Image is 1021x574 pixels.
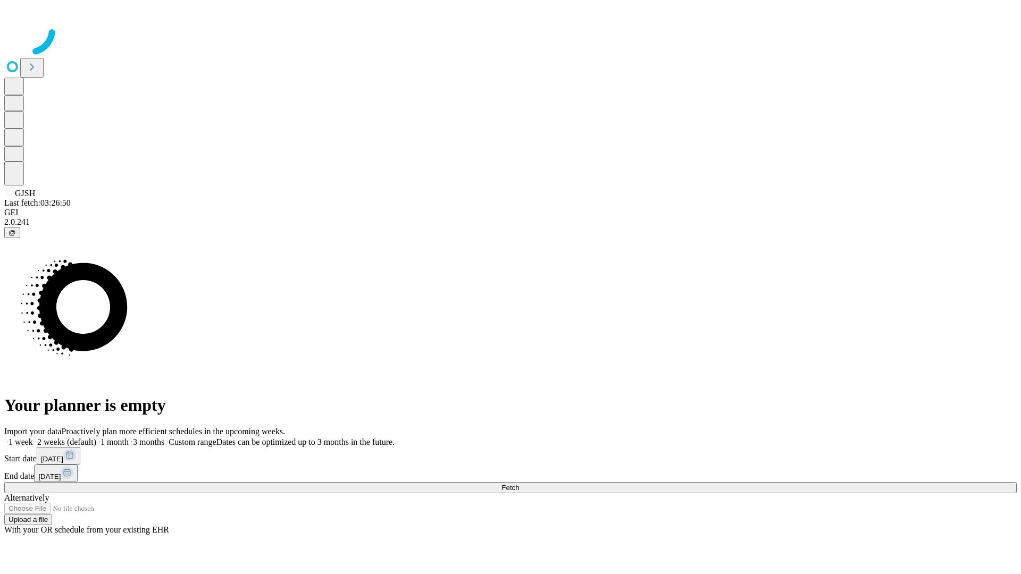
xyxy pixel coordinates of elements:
[4,208,1017,217] div: GEI
[4,465,1017,482] div: End date
[4,395,1017,415] h1: Your planner is empty
[34,465,78,482] button: [DATE]
[101,437,129,446] span: 1 month
[4,198,71,207] span: Last fetch: 03:26:50
[38,472,61,480] span: [DATE]
[15,189,35,198] span: GJSH
[4,525,169,534] span: With your OR schedule from your existing EHR
[216,437,395,446] span: Dates can be optimized up to 3 months in the future.
[133,437,164,446] span: 3 months
[4,427,62,436] span: Import your data
[9,437,33,446] span: 1 week
[4,482,1017,493] button: Fetch
[4,217,1017,227] div: 2.0.241
[37,447,80,465] button: [DATE]
[501,484,519,492] span: Fetch
[4,493,49,502] span: Alternatively
[4,514,52,525] button: Upload a file
[169,437,216,446] span: Custom range
[9,229,16,237] span: @
[62,427,285,436] span: Proactively plan more efficient schedules in the upcoming weeks.
[37,437,96,446] span: 2 weeks (default)
[41,455,63,463] span: [DATE]
[4,447,1017,465] div: Start date
[4,227,20,238] button: @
